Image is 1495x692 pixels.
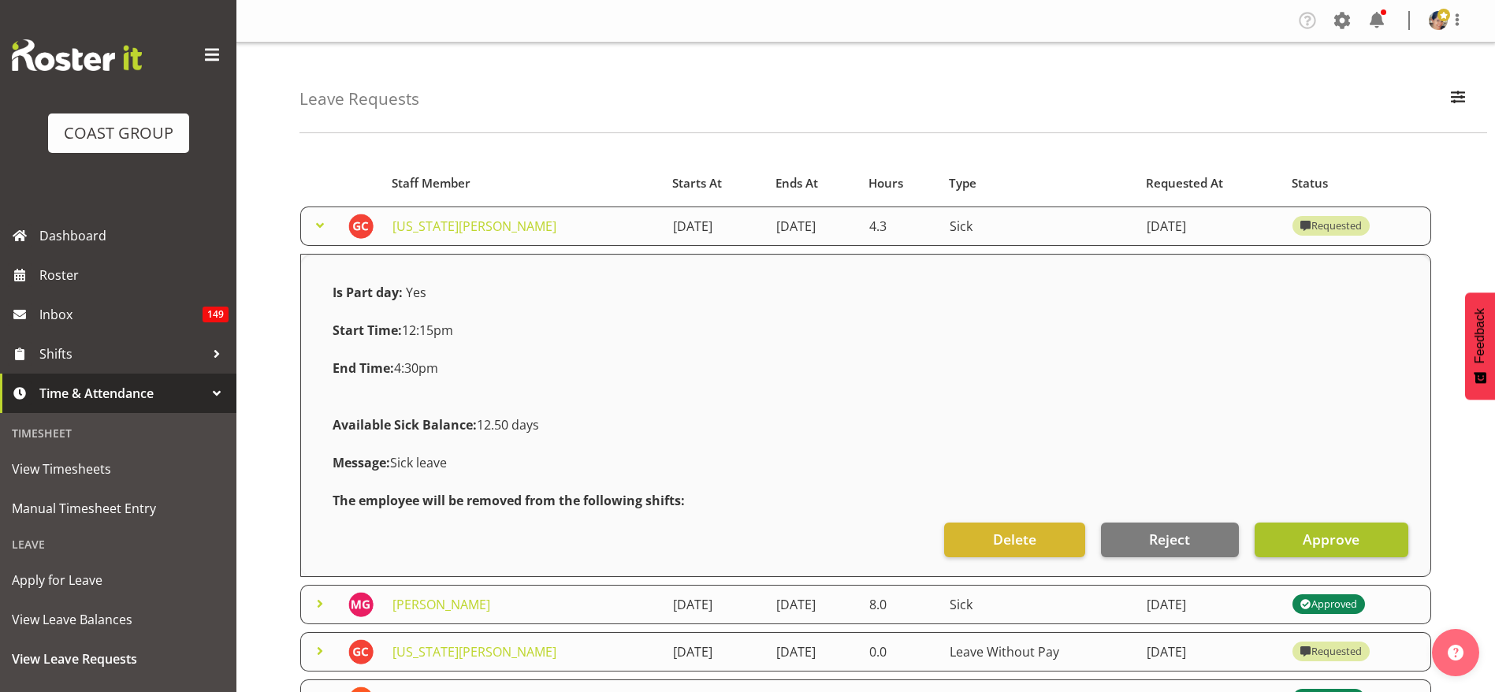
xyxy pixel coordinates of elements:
[1300,595,1357,614] div: Approved
[664,632,767,672] td: [DATE]
[333,492,685,509] strong: The employee will be removed from the following shifts:
[940,585,1137,624] td: Sick
[333,359,438,377] span: 4:30pm
[1300,642,1362,661] div: Requested
[39,303,203,326] span: Inbox
[664,206,767,246] td: [DATE]
[1465,292,1495,400] button: Feedback - Show survey
[392,643,556,660] a: [US_STATE][PERSON_NAME]
[348,639,374,664] img: georgia-costain9019.jpg
[1292,174,1328,192] span: Status
[767,632,860,672] td: [DATE]
[672,174,722,192] span: Starts At
[406,284,426,301] span: Yes
[1441,82,1475,117] button: Filter Employees
[1300,217,1362,236] div: Requested
[348,214,374,239] img: georgia-costain9019.jpg
[949,174,976,192] span: Type
[4,449,232,489] a: View Timesheets
[203,307,229,322] span: 149
[333,322,402,339] strong: Start Time:
[333,416,477,433] strong: Available Sick Balance:
[333,322,453,339] span: 12:15pm
[39,224,229,247] span: Dashboard
[1146,174,1223,192] span: Requested At
[333,284,403,301] strong: Is Part day:
[940,632,1137,672] td: Leave Without Pay
[767,585,860,624] td: [DATE]
[12,497,225,520] span: Manual Timesheet Entry
[392,218,556,235] a: [US_STATE][PERSON_NAME]
[392,596,490,613] a: [PERSON_NAME]
[64,121,173,145] div: COAST GROUP
[1137,206,1283,246] td: [DATE]
[1448,645,1463,660] img: help-xxl-2.png
[333,359,394,377] strong: End Time:
[12,568,225,592] span: Apply for Leave
[12,608,225,631] span: View Leave Balances
[775,174,818,192] span: Ends At
[860,585,940,624] td: 8.0
[323,444,1408,482] div: Sick leave
[1101,523,1239,557] button: Reject
[1303,529,1359,549] span: Approve
[39,381,205,405] span: Time & Attendance
[664,585,767,624] td: [DATE]
[4,417,232,449] div: Timesheet
[1137,585,1283,624] td: [DATE]
[392,174,470,192] span: Staff Member
[12,39,142,71] img: Rosterit website logo
[4,639,232,679] a: View Leave Requests
[299,90,419,108] h4: Leave Requests
[1137,632,1283,672] td: [DATE]
[940,206,1137,246] td: Sick
[1473,308,1487,363] span: Feedback
[860,632,940,672] td: 0.0
[348,592,374,617] img: martin-gorzeman9478.jpg
[1255,523,1408,557] button: Approve
[4,560,232,600] a: Apply for Leave
[1149,529,1190,549] span: Reject
[4,600,232,639] a: View Leave Balances
[12,647,225,671] span: View Leave Requests
[12,457,225,481] span: View Timesheets
[333,454,390,471] strong: Message:
[860,206,940,246] td: 4.3
[39,263,229,287] span: Roster
[39,342,205,366] span: Shifts
[944,523,1084,557] button: Delete
[323,406,1408,444] div: 12.50 days
[767,206,860,246] td: [DATE]
[868,174,903,192] span: Hours
[4,489,232,528] a: Manual Timesheet Entry
[1429,11,1448,30] img: nicola-ransome074dfacac28780df25dcaf637c6ea5be.png
[4,528,232,560] div: Leave
[993,529,1036,549] span: Delete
